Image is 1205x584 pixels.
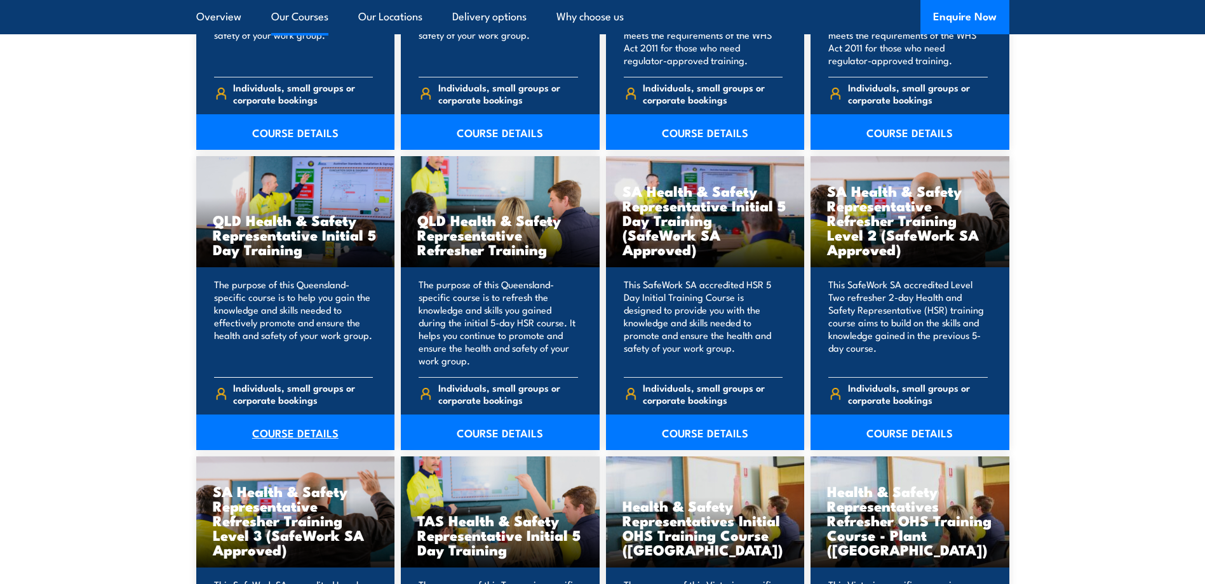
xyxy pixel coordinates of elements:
[233,81,373,105] span: Individuals, small groups or corporate bookings
[848,81,988,105] span: Individuals, small groups or corporate bookings
[643,382,783,406] span: Individuals, small groups or corporate bookings
[233,382,373,406] span: Individuals, small groups or corporate bookings
[438,382,578,406] span: Individuals, small groups or corporate bookings
[606,114,805,150] a: COURSE DETAILS
[624,278,783,367] p: This SafeWork SA accredited HSR 5 Day Initial Training Course is designed to provide you with the...
[438,81,578,105] span: Individuals, small groups or corporate bookings
[848,382,988,406] span: Individuals, small groups or corporate bookings
[213,484,379,557] h3: SA Health & Safety Representative Refresher Training Level 3 (SafeWork SA Approved)
[623,498,788,557] h3: Health & Safety Representatives Initial OHS Training Course ([GEOGRAPHIC_DATA])
[196,114,395,150] a: COURSE DETAILS
[606,415,805,450] a: COURSE DETAILS
[811,114,1009,150] a: COURSE DETAILS
[401,415,600,450] a: COURSE DETAILS
[828,278,988,367] p: This SafeWork SA accredited Level Two refresher 2-day Health and Safety Representative (HSR) trai...
[417,213,583,256] h3: QLD Health & Safety Representative Refresher Training
[643,81,783,105] span: Individuals, small groups or corporate bookings
[827,484,993,557] h3: Health & Safety Representatives Refresher OHS Training Course - Plant ([GEOGRAPHIC_DATA])
[213,213,379,256] h3: QLD Health & Safety Representative Initial 5 Day Training
[214,278,374,367] p: The purpose of this Queensland-specific course is to help you gain the knowledge and skills neede...
[811,415,1009,450] a: COURSE DETAILS
[417,513,583,557] h3: TAS Health & Safety Representative Initial 5 Day Training
[401,114,600,150] a: COURSE DETAILS
[196,415,395,450] a: COURSE DETAILS
[419,278,578,367] p: The purpose of this Queensland-specific course is to refresh the knowledge and skills you gained ...
[623,183,788,256] h3: SA Health & Safety Representative Initial 5 Day Training (SafeWork SA Approved)
[827,183,993,256] h3: SA Health & Safety Representative Refresher Training Level 2 (SafeWork SA Approved)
